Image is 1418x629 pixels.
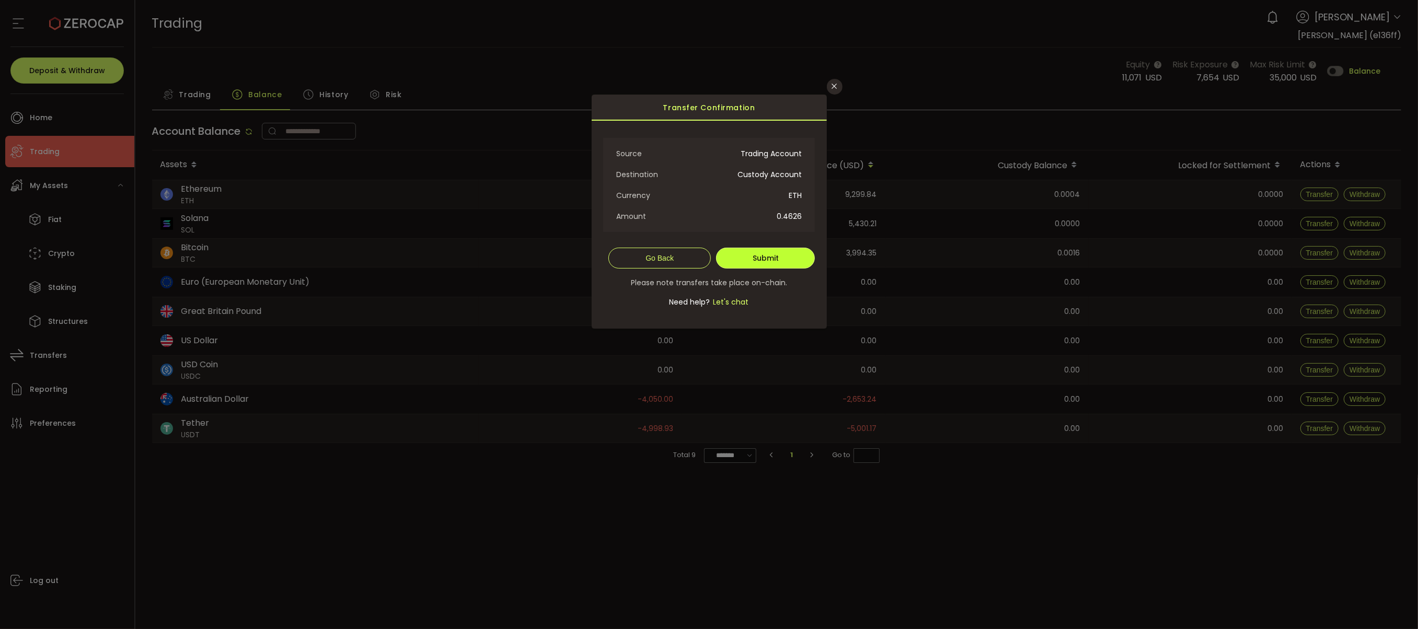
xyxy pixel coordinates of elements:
[716,248,815,269] button: Submit
[592,95,827,329] div: dialog
[608,248,711,269] button: Go Back
[631,277,787,288] span: Please note transfers take place on-chain.
[616,143,642,164] span: Source
[737,164,802,185] span: Custody Account
[645,254,674,262] span: Go Back
[616,185,650,206] span: Currency
[670,297,710,307] span: Need help?
[616,164,658,185] span: Destination
[710,297,749,307] span: Let's chat
[777,206,802,227] span: 0.4626
[741,143,802,164] span: Trading Account
[616,206,646,227] span: Amount
[789,185,802,206] span: ETH
[753,253,779,263] span: Submit
[592,95,827,121] div: Transfer Confirmation
[1366,579,1418,629] iframe: Chat Widget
